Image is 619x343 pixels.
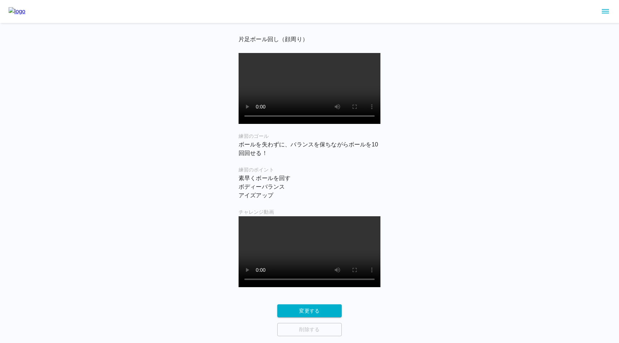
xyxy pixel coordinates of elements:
p: 素早くボールを回す ボディーバランス アイズアップ [239,174,380,200]
p: ボールを失わずに、バランスを保ちながらボールを10回回せる！ [239,140,380,158]
h6: 片足ボール回し（顔周り） [239,34,380,44]
h6: 練習のポイント [239,166,380,174]
button: 変更する [277,304,342,318]
button: sidemenu [599,5,611,18]
h6: チャレンジ動画 [239,208,380,216]
img: logo [9,7,25,16]
h6: 練習のゴール [239,132,380,140]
